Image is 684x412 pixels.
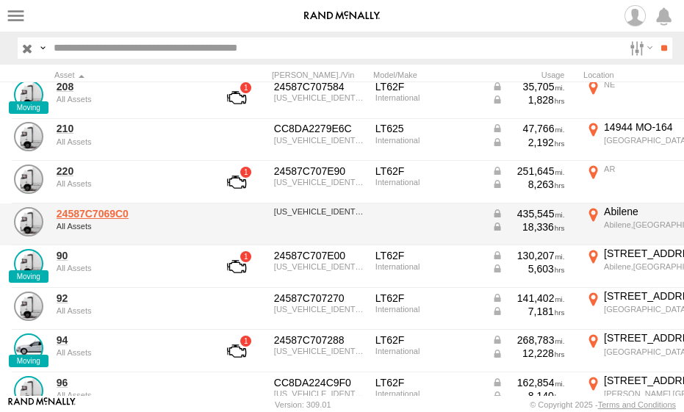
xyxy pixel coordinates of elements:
[375,249,481,262] div: LT62F
[57,222,199,231] div: undefined
[274,376,365,389] div: CC8DA224C9F0
[57,95,199,104] div: undefined
[57,264,199,272] div: undefined
[57,333,199,347] a: 94
[209,333,264,369] a: View Asset with Fault/s
[14,80,43,109] a: View Asset Details
[375,347,481,355] div: International
[492,305,565,318] div: Data from Vehicle CANbus
[14,207,43,236] a: View Asset Details
[492,249,565,262] div: Data from Vehicle CANbus
[57,391,199,400] div: undefined
[375,389,481,398] div: International
[274,292,365,305] div: 24587C707270
[209,165,264,200] a: View Asset with Fault/s
[492,389,565,402] div: Data from Vehicle CANbus
[274,305,365,314] div: 3HSDZAPR8SN772264
[57,80,199,93] a: 208
[598,400,676,409] a: Terms and Conditions
[274,93,365,102] div: 3HSDZAPR8TN652546
[530,400,676,409] div: © Copyright 2025 -
[274,207,365,216] div: 3HSDZTZR5PN625285
[274,333,365,347] div: 24587C707288
[274,347,365,355] div: 3HSDZTZR3RN867009
[492,262,565,275] div: Data from Vehicle CANbus
[375,376,481,389] div: LT62F
[492,333,565,347] div: Data from Vehicle CANbus
[304,11,381,21] img: rand-logo.svg
[375,165,481,178] div: LT62F
[375,292,481,305] div: LT62F
[57,348,199,357] div: undefined
[492,122,565,135] div: Data from Vehicle CANbus
[57,306,199,315] div: undefined
[57,137,199,146] div: undefined
[492,347,565,360] div: Data from Vehicle CANbus
[375,122,481,135] div: LT625
[274,178,365,187] div: 3HSDZTZRXRN867010
[14,333,43,363] a: View Asset Details
[57,249,199,262] a: 90
[274,262,365,271] div: 3HSDZAPR6SN772263
[209,80,264,115] a: View Asset with Fault/s
[274,122,365,135] div: CC8DA2279E6C
[14,122,43,151] a: View Asset Details
[375,178,481,187] div: International
[57,165,199,178] a: 220
[8,397,76,412] a: Visit our Website
[54,70,201,80] div: Click to Sort
[275,400,331,409] div: Version: 309.01
[14,249,43,278] a: View Asset Details
[57,376,199,389] a: 96
[14,165,43,194] a: View Asset Details
[37,37,48,59] label: Search Query
[375,262,481,271] div: International
[274,165,365,178] div: 24587C707E90
[272,70,367,80] div: [PERSON_NAME]./Vin
[624,37,655,59] label: Search Filter Options
[274,249,365,262] div: 24587C707E00
[209,249,264,284] a: View Asset with Fault/s
[492,136,565,149] div: Data from Vehicle CANbus
[57,179,199,188] div: undefined
[274,80,365,93] div: 24587C707584
[14,292,43,321] a: View Asset Details
[57,292,199,305] a: 92
[274,136,365,145] div: 3HSDZAPR1TN653781
[375,93,481,102] div: International
[375,136,481,145] div: International
[489,70,577,80] div: Usage
[492,220,565,234] div: Data from Vehicle CANbus
[492,207,565,220] div: Data from Vehicle CANbus
[492,165,565,178] div: Data from Vehicle CANbus
[492,178,565,191] div: Data from Vehicle CANbus
[492,93,565,106] div: Data from Vehicle CANbus
[375,80,481,93] div: LT62F
[492,376,565,389] div: Data from Vehicle CANbus
[14,376,43,405] a: View Asset Details
[492,292,565,305] div: Data from Vehicle CANbus
[492,80,565,93] div: Data from Vehicle CANbus
[274,389,365,398] div: 3HSDZAPRXSN772265
[373,70,483,80] div: Model/Make
[57,122,199,135] a: 210
[375,305,481,314] div: International
[57,207,199,220] a: 24587C7069C0
[375,333,481,347] div: LT62F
